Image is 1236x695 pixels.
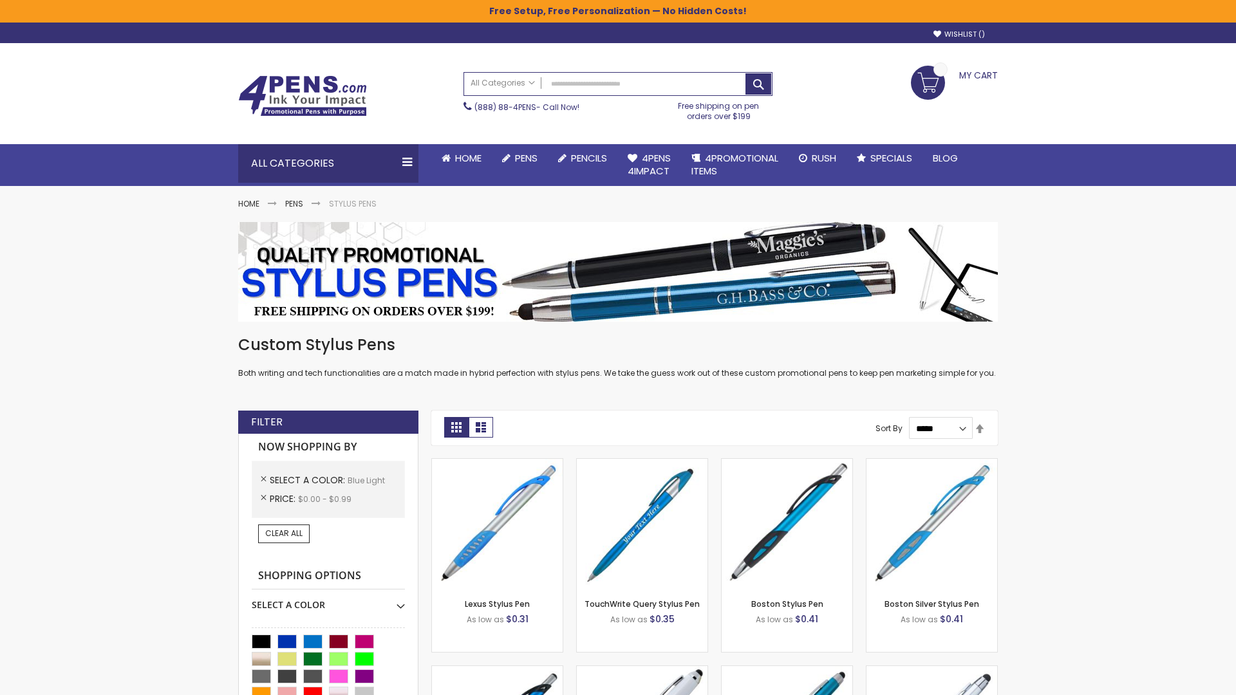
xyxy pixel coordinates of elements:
[258,524,310,542] a: Clear All
[789,144,847,172] a: Rush
[464,73,541,94] a: All Categories
[432,459,563,589] img: Lexus Stylus Pen-Blue - Light
[548,144,617,172] a: Pencils
[238,144,418,183] div: All Categories
[444,417,469,438] strong: Grid
[252,589,405,611] div: Select A Color
[238,335,998,379] div: Both writing and tech functionalities are a match made in hybrid perfection with stylus pens. We ...
[238,198,259,209] a: Home
[812,151,836,165] span: Rush
[238,335,998,355] h1: Custom Stylus Pens
[577,665,707,676] a: Kimberly Logo Stylus Pens-LT-Blue
[285,198,303,209] a: Pens
[471,78,535,88] span: All Categories
[238,75,367,116] img: 4Pens Custom Pens and Promotional Products
[270,492,298,505] span: Price
[876,423,903,434] label: Sort By
[940,613,963,625] span: $0.41
[866,665,997,676] a: Silver Cool Grip Stylus Pen-Blue - Light
[722,459,852,589] img: Boston Stylus Pen-Blue - Light
[933,30,985,39] a: Wishlist
[866,459,997,589] img: Boston Silver Stylus Pen-Blue - Light
[467,614,504,625] span: As low as
[251,415,283,429] strong: Filter
[870,151,912,165] span: Specials
[665,96,773,122] div: Free shipping on pen orders over $199
[610,614,648,625] span: As low as
[847,144,922,172] a: Specials
[474,102,536,113] a: (888) 88-4PENS
[681,144,789,186] a: 4PROMOTIONALITEMS
[922,144,968,172] a: Blog
[628,151,671,178] span: 4Pens 4impact
[650,613,675,625] span: $0.35
[298,494,351,505] span: $0.00 - $0.99
[722,665,852,676] a: Lory Metallic Stylus Pen-Blue - Light
[515,151,538,165] span: Pens
[933,151,958,165] span: Blog
[265,528,303,539] span: Clear All
[506,613,529,625] span: $0.31
[795,613,818,625] span: $0.41
[866,458,997,469] a: Boston Silver Stylus Pen-Blue - Light
[571,151,607,165] span: Pencils
[252,562,405,590] strong: Shopping Options
[329,198,377,209] strong: Stylus Pens
[432,665,563,676] a: Lexus Metallic Stylus Pen-Blue - Light
[751,598,823,609] a: Boston Stylus Pen
[474,102,579,113] span: - Call Now!
[455,151,482,165] span: Home
[270,474,348,486] span: Select A Color
[901,614,938,625] span: As low as
[238,222,998,322] img: Stylus Pens
[756,614,793,625] span: As low as
[577,459,707,589] img: TouchWrite Query Stylus Pen-Blue Light
[577,458,707,469] a: TouchWrite Query Stylus Pen-Blue Light
[492,144,548,172] a: Pens
[617,144,681,186] a: 4Pens4impact
[885,598,979,609] a: Boston Silver Stylus Pen
[432,458,563,469] a: Lexus Stylus Pen-Blue - Light
[691,151,778,178] span: 4PROMOTIONAL ITEMS
[431,144,492,172] a: Home
[465,598,530,609] a: Lexus Stylus Pen
[585,598,700,609] a: TouchWrite Query Stylus Pen
[348,475,385,486] span: Blue Light
[722,458,852,469] a: Boston Stylus Pen-Blue - Light
[252,434,405,461] strong: Now Shopping by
